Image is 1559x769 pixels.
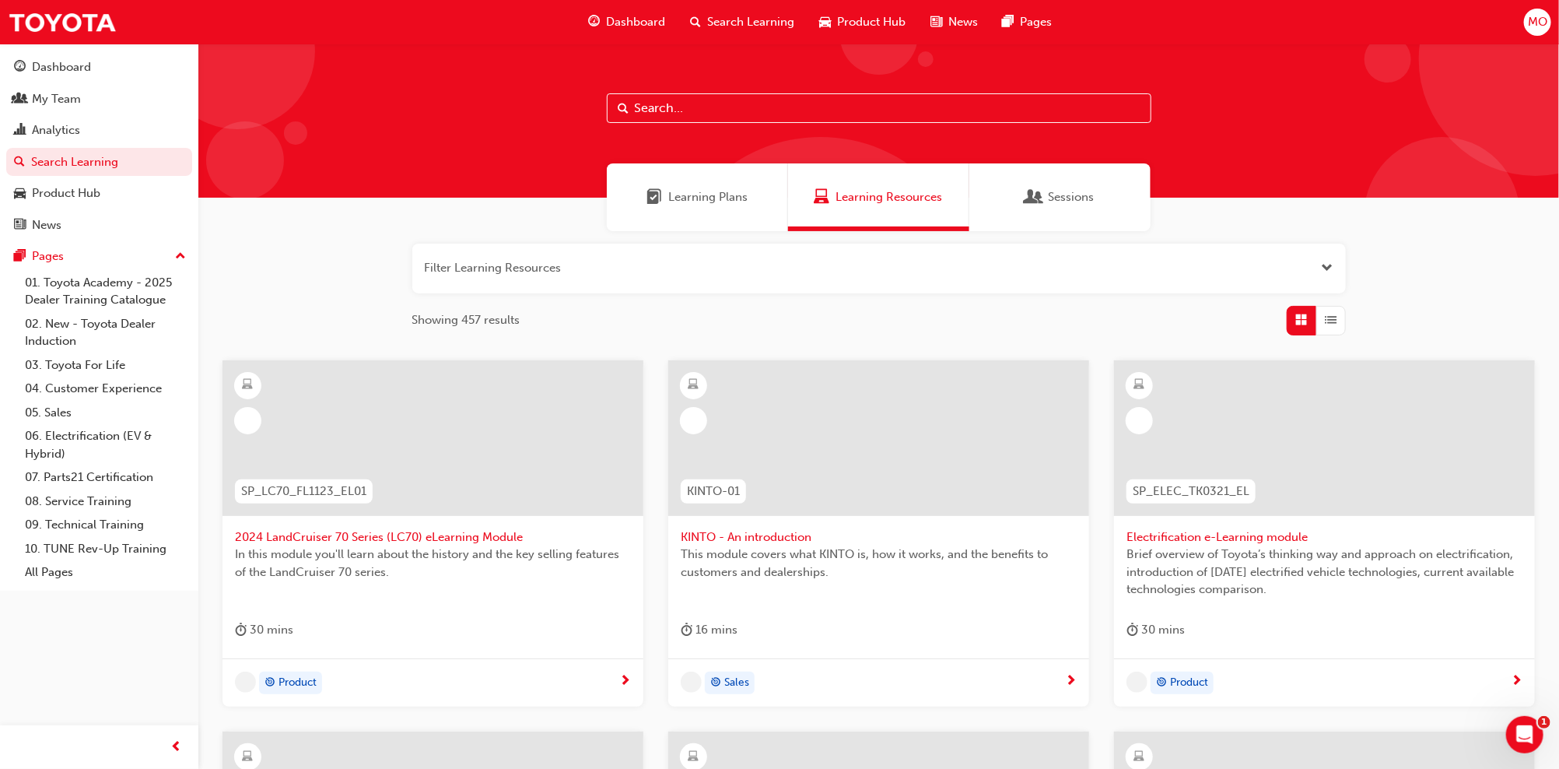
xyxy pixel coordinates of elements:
span: learningResourceType_ELEARNING-icon [1133,747,1144,767]
span: search-icon [14,156,25,170]
span: Product [1170,674,1208,692]
span: Showing 457 results [412,311,520,329]
a: 04. Customer Experience [19,377,192,401]
img: Trak [8,5,117,40]
a: 02. New - Toyota Dealer Induction [19,312,192,353]
span: SP_ELEC_TK0321_EL [1133,483,1249,500]
div: 30 mins [1126,620,1185,640]
span: next-icon [619,675,631,689]
span: learningResourceType_ELEARNING-icon [243,375,254,395]
span: Pages [1021,13,1053,31]
a: My Team [6,85,192,114]
span: learningResourceType_ELEARNING-icon [688,375,699,395]
a: Dashboard [6,53,192,82]
a: 01. Toyota Academy - 2025 Dealer Training Catalogue [19,271,192,312]
a: Product Hub [6,179,192,208]
span: News [948,13,978,31]
a: Learning PlansLearning Plans [607,163,788,231]
span: In this module you'll learn about the history and the key selling features of the LandCruiser 70 ... [235,546,631,581]
span: Sales [724,674,749,692]
span: Learning Plans [668,188,748,206]
span: Brief overview of Toyota’s thinking way and approach on electrification, introduction of [DATE] e... [1126,546,1522,599]
div: Dashboard [32,58,91,76]
a: KINTO-01KINTO - An introductionThis module covers what KINTO is, how it works, and the benefits t... [668,360,1089,708]
a: SP_ELEC_TK0321_ELElectrification e-Learning moduleBrief overview of Toyota’s thinking way and app... [1114,360,1535,708]
a: 08. Service Training [19,490,192,514]
span: up-icon [175,247,186,267]
span: Grid [1295,311,1307,329]
span: chart-icon [14,124,26,138]
span: 1 [1538,716,1550,729]
span: Product [279,674,317,692]
div: Product Hub [32,184,100,202]
button: MO [1524,9,1551,36]
span: KINTO-01 [687,483,740,500]
span: car-icon [14,187,26,201]
a: 06. Electrification (EV & Hybrid) [19,424,192,465]
button: Pages [6,242,192,271]
span: Learning Resources [815,188,830,206]
a: guage-iconDashboard [576,6,678,38]
div: 16 mins [681,620,737,640]
span: Learning Resources [836,188,943,206]
span: next-icon [1065,675,1077,689]
div: My Team [32,90,81,108]
span: Product Hub [837,13,906,31]
span: car-icon [819,12,831,32]
button: Open the filter [1322,259,1333,277]
span: Learning Plans [646,188,662,206]
span: Dashboard [606,13,665,31]
span: duration-icon [1126,620,1138,640]
a: pages-iconPages [990,6,1065,38]
a: 09. Technical Training [19,513,192,537]
span: target-icon [1156,673,1167,694]
span: guage-icon [14,61,26,75]
span: Sessions [1026,188,1042,206]
span: next-icon [1511,675,1522,689]
a: news-iconNews [918,6,990,38]
span: 2024 LandCruiser 70 Series (LC70) eLearning Module [235,528,631,546]
a: All Pages [19,560,192,585]
span: guage-icon [588,12,600,32]
span: prev-icon [171,738,183,757]
a: car-iconProduct Hub [807,6,918,38]
input: Search... [607,93,1151,123]
span: SP_LC70_FL1123_EL01 [241,483,366,500]
a: 07. Parts21 Certification [19,465,192,490]
a: 03. Toyota For Life [19,353,192,377]
span: This module covers what KINTO is, how it works, and the benefits to customers and dealerships. [681,546,1077,581]
span: Electrification e-Learning module [1126,528,1522,546]
span: undefined-icon [235,672,256,693]
span: MO [1528,13,1547,31]
span: List [1325,311,1337,329]
span: pages-icon [1003,12,1014,32]
div: News [32,216,61,234]
div: Analytics [32,121,80,139]
span: pages-icon [14,250,26,264]
span: news-icon [930,12,942,32]
span: learningResourceType_ELEARNING-icon [688,747,699,767]
span: Sessions [1048,188,1094,206]
a: Learning ResourcesLearning Resources [788,163,969,231]
span: KINTO - An introduction [681,528,1077,546]
span: undefined-icon [681,672,702,693]
a: Analytics [6,116,192,145]
div: Pages [32,248,64,265]
a: 05. Sales [19,401,192,425]
span: learningResourceType_ELEARNING-icon [1133,375,1144,395]
span: target-icon [710,673,721,694]
a: SessionsSessions [969,163,1151,231]
span: Search [618,100,629,118]
iframe: Intercom live chat [1506,716,1543,753]
span: Search Learning [707,13,794,31]
a: search-iconSearch Learning [678,6,807,38]
a: News [6,211,192,240]
button: DashboardMy TeamAnalyticsSearch LearningProduct HubNews [6,50,192,242]
a: Search Learning [6,148,192,177]
span: undefined-icon [1126,672,1147,693]
span: duration-icon [681,620,692,640]
div: 30 mins [235,620,293,640]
